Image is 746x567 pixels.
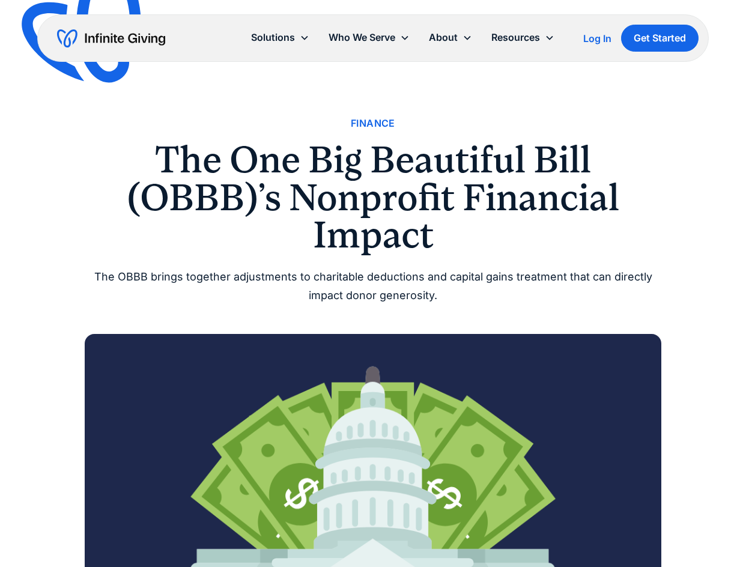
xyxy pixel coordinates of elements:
div: Who We Serve [329,29,395,46]
div: Resources [491,29,540,46]
div: About [429,29,458,46]
a: Get Started [621,25,699,52]
div: The OBBB brings together adjustments to charitable deductions and capital gains treatment that ca... [85,268,661,305]
div: About [419,25,482,50]
a: Log In [583,31,611,46]
div: Log In [583,34,611,43]
div: Resources [482,25,564,50]
div: Solutions [241,25,319,50]
a: Finance [351,115,395,132]
div: Who We Serve [319,25,419,50]
h1: The One Big Beautiful Bill (OBBB)’s Nonprofit Financial Impact [85,141,661,253]
div: Solutions [251,29,295,46]
a: home [57,29,165,48]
